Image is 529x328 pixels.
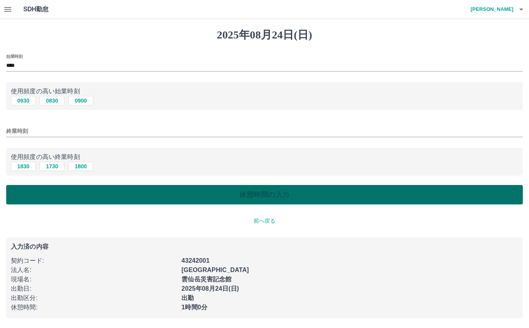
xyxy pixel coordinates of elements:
[11,265,177,275] p: 法人名 :
[11,96,36,105] button: 0930
[11,87,518,96] p: 使用頻度の高い始業時刻
[40,96,64,105] button: 0830
[11,152,518,162] p: 使用頻度の高い終業時刻
[11,162,36,171] button: 1830
[181,276,231,283] b: 雲仙岳災害記念館
[181,295,194,301] b: 出勤
[11,303,177,312] p: 休憩時間 :
[181,267,249,273] b: [GEOGRAPHIC_DATA]
[181,257,209,264] b: 43242001
[6,28,523,42] h1: 2025年08月24日(日)
[6,53,23,59] label: 始業時刻
[6,217,523,225] p: 前へ戻る
[40,162,64,171] button: 1730
[11,284,177,293] p: 出勤日 :
[11,256,177,265] p: 契約コード :
[68,162,93,171] button: 1800
[181,285,239,292] b: 2025年08月24日(日)
[68,96,93,105] button: 0900
[11,275,177,284] p: 現場名 :
[11,293,177,303] p: 出勤区分 :
[181,304,207,311] b: 1時間0分
[11,244,518,250] p: 入力済の内容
